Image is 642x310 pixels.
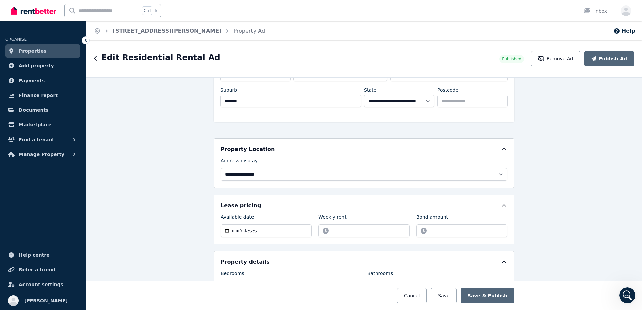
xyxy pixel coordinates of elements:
[86,21,273,40] nav: Breadcrumb
[416,214,448,223] label: Bond amount
[233,28,265,34] a: Property Ad
[4,3,17,15] button: go back
[221,214,254,223] label: Available date
[5,248,80,262] a: Help centre
[619,287,635,303] iframe: Intercom live chat
[5,44,80,58] a: Properties
[19,136,54,144] span: Find a tenant
[19,91,58,99] span: Finance report
[155,8,157,13] span: k
[5,133,80,146] button: Find a tenant
[19,62,54,70] span: Add property
[110,165,116,171] a: Source reference 5610273:
[5,59,80,72] a: Add property
[11,109,124,148] div: However, we recommend focusing on enquiries and applications rather than view counts as better su...
[437,87,458,93] label: Postcode
[5,196,129,225] div: The RentBetter Team says…
[19,150,64,158] span: Manage Property
[19,76,45,85] span: Payments
[397,288,427,303] button: Cancel
[11,200,85,206] div: Did that answer your question?
[115,217,126,228] button: Send a message…
[5,62,129,196] div: The RentBetter Team says…
[11,6,56,16] img: RentBetter
[5,37,27,42] span: ORGANISE
[19,266,55,274] span: Refer a friend
[502,56,521,62] span: Published
[364,87,376,93] label: State
[221,270,244,279] label: Bedrooms
[5,89,80,102] a: Finance report
[11,26,105,46] div: Please make sure to click the options to 'get more help' if we haven't answered your question.
[221,258,270,266] h5: Property details
[5,118,80,132] a: Marketplace
[461,288,514,303] button: Save & Publish
[5,148,80,161] button: Manage Property
[5,103,80,117] a: Documents
[531,51,580,66] button: Remove Ad
[24,297,68,305] span: [PERSON_NAME]
[584,51,634,66] button: Publish Ad
[220,87,237,93] label: Suburb
[19,121,51,129] span: Marketplace
[5,263,80,276] a: Refer a friend
[221,202,261,210] h5: Lease pricing
[584,8,607,14] div: Inbox
[5,22,129,51] div: The RentBetter Team says…
[318,214,346,223] label: Weekly rent
[104,165,109,171] a: Source reference 5594020:
[32,220,37,225] button: Upload attachment
[101,52,220,63] h1: Edit Residential Rental Ad
[11,66,124,105] div: You can track your property's performance by visiting your ad on and looking for the 'page visits...
[613,27,635,35] button: Help
[19,280,63,289] span: Account settings
[10,220,16,225] button: Emoji picker
[54,73,94,78] a: [DOMAIN_NAME]
[367,270,393,279] label: Bathrooms
[117,3,130,15] button: Home
[5,62,129,195] div: You can track your property's performance by visiting your ad on[DOMAIN_NAME]and looking for the ...
[431,288,456,303] button: Save
[5,22,110,50] div: Please make sure to click the options to 'get more help' if we haven't answered your question.
[5,196,90,210] div: Did that answer your question?The RentBetter Team • 3m ago
[33,6,89,11] h1: The RentBetter Team
[19,106,49,114] span: Documents
[5,278,80,291] a: Account settings
[19,47,47,55] span: Properties
[21,220,27,225] button: Gif picker
[221,145,275,153] h5: Property Location
[19,251,50,259] span: Help centre
[11,151,124,191] div: Since you've dropped your price to $675, this should help drive more interest as price is typical...
[221,157,258,167] label: Address display
[6,206,129,217] textarea: Message…
[19,4,30,14] img: Profile image for The RentBetter Team
[5,74,80,87] a: Payments
[142,6,152,15] span: Ctrl
[113,28,221,34] a: [STREET_ADDRESS][PERSON_NAME]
